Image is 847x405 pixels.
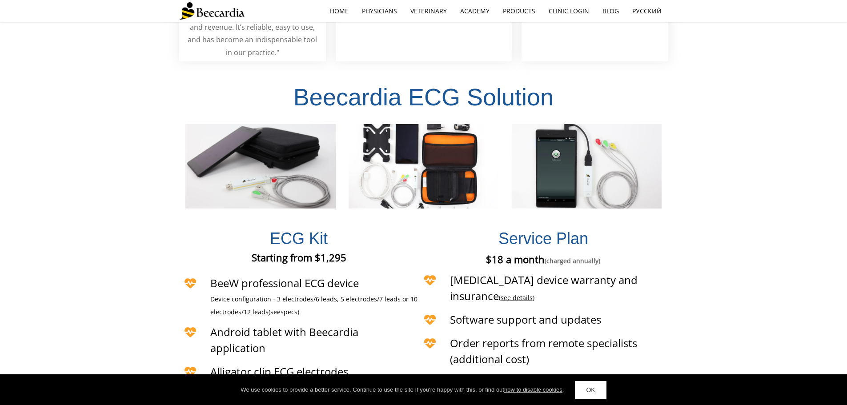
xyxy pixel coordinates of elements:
a: Veterinary [404,1,454,21]
span: see [270,308,281,316]
span: Alligator clip ECG electrodes [210,364,348,379]
div: We use cookies to provide a better service. Continue to use the site If you're happy with this, o... [241,385,564,394]
span: Starting from $1,295 [252,251,346,264]
span: Order reports from remote specialists (additional cost) [450,336,637,366]
a: Physicians [355,1,404,21]
a: seespecs) [270,309,299,316]
span: [MEDICAL_DATA] device warranty and insurance [450,273,638,303]
span: (charged annually) [545,257,600,265]
a: Clinic Login [542,1,596,21]
span: $18 a month [486,253,600,266]
span: Service Plan [498,229,588,248]
span: specs) [281,308,299,316]
span: ( [269,308,270,316]
a: home [323,1,355,21]
span: Beecardia ECG Solution [293,84,554,110]
a: Русский [626,1,668,21]
a: how to disable cookies [504,386,562,393]
a: Blog [596,1,626,21]
span: Device configuration - 3 electrodes/6 leads, 5 electrodes/7 leads or 10 electrodes/12 leads [210,295,417,316]
span: Software support and updates [450,312,601,327]
a: Academy [454,1,496,21]
a: see details [501,293,533,302]
span: BeeW professional ECG device [210,276,359,290]
span: ( ) [499,293,534,302]
span: Android tablet with Beecardia application [210,325,358,355]
span: ECG Kit [270,229,328,248]
img: Beecardia [179,2,245,20]
a: Products [496,1,542,21]
a: OK [575,381,606,399]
